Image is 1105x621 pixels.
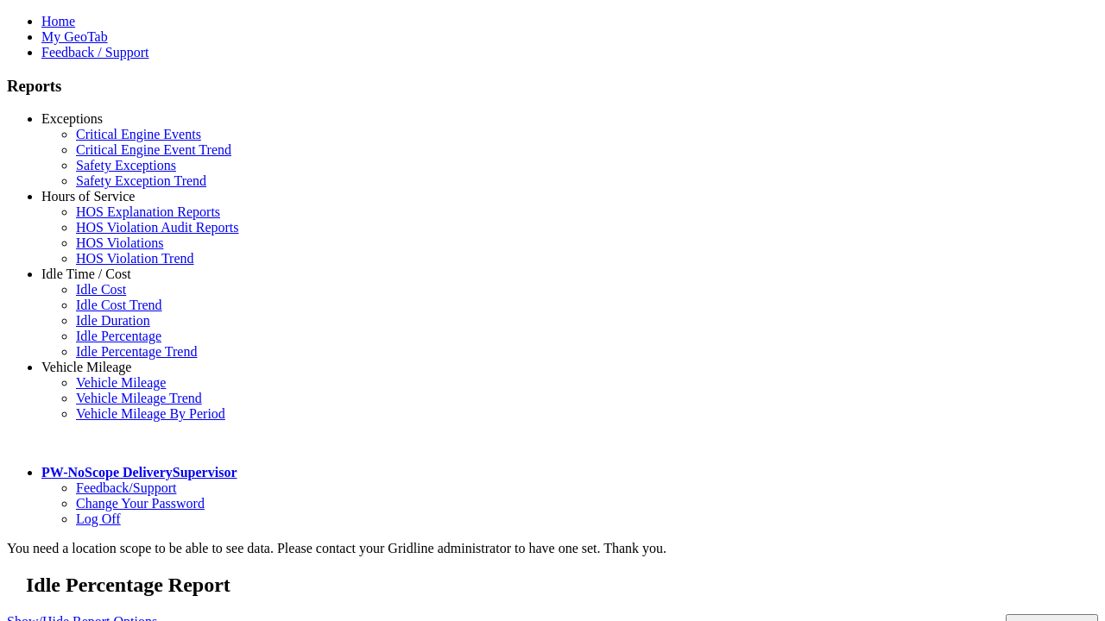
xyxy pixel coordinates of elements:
[76,235,163,250] a: HOS Violations
[76,375,166,390] a: Vehicle Mileage
[41,111,103,126] a: Exceptions
[76,329,161,343] a: Idle Percentage
[41,189,135,204] a: Hours of Service
[76,204,220,219] a: HOS Explanation Reports
[41,14,75,28] a: Home
[76,173,206,188] a: Safety Exception Trend
[76,282,126,297] a: Idle Cost
[76,220,239,235] a: HOS Violation Audit Reports
[76,313,150,328] a: Idle Duration
[76,251,194,266] a: HOS Violation Trend
[76,496,205,511] a: Change Your Password
[41,267,131,281] a: Idle Time / Cost
[41,465,237,480] a: PW-NoScope DeliverySupervisor
[41,45,148,60] a: Feedback / Support
[41,29,108,44] a: My GeoTab
[76,142,231,157] a: Critical Engine Event Trend
[76,406,225,421] a: Vehicle Mileage By Period
[76,127,201,141] a: Critical Engine Events
[26,574,1098,597] h2: Idle Percentage Report
[7,77,1098,96] h3: Reports
[76,391,202,405] a: Vehicle Mileage Trend
[76,158,176,172] a: Safety Exceptions
[76,344,197,359] a: Idle Percentage Trend
[7,541,1098,556] div: You need a location scope to be able to see data. Please contact your Gridline administrator to h...
[76,511,121,526] a: Log Off
[76,480,176,495] a: Feedback/Support
[76,298,162,312] a: Idle Cost Trend
[41,360,131,374] a: Vehicle Mileage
